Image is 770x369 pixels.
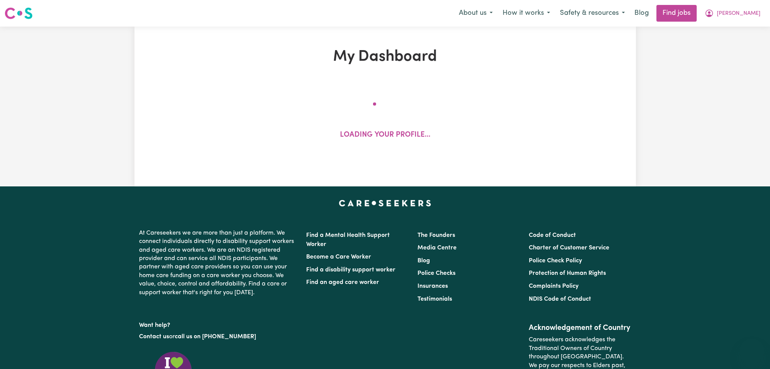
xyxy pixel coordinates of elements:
a: Find an aged care worker [306,279,379,285]
button: About us [454,5,498,21]
h2: Acknowledgement of Country [529,323,631,333]
a: Find jobs [656,5,697,22]
a: Police Checks [417,270,455,276]
a: Blog [417,258,430,264]
a: Careseekers home page [339,200,431,206]
a: The Founders [417,232,455,238]
a: Charter of Customer Service [529,245,609,251]
a: Contact us [139,334,169,340]
p: or [139,330,297,344]
button: Safety & resources [555,5,630,21]
a: Find a disability support worker [306,267,395,273]
a: Media Centre [417,245,457,251]
a: Complaints Policy [529,283,579,289]
a: Police Check Policy [529,258,582,264]
a: Find a Mental Health Support Worker [306,232,390,248]
iframe: Button to launch messaging window [740,339,764,363]
a: Become a Care Worker [306,254,371,260]
button: How it works [498,5,555,21]
a: NDIS Code of Conduct [529,296,591,302]
a: Blog [630,5,653,22]
a: Careseekers logo [5,5,33,22]
span: [PERSON_NAME] [717,9,761,18]
a: Insurances [417,283,448,289]
h1: My Dashboard [223,48,548,66]
a: call us on [PHONE_NUMBER] [175,334,256,340]
img: Careseekers logo [5,6,33,20]
a: Protection of Human Rights [529,270,606,276]
a: Code of Conduct [529,232,576,238]
p: At Careseekers we are more than just a platform. We connect individuals directly to disability su... [139,226,297,300]
button: My Account [700,5,765,21]
p: Loading your profile... [340,130,430,141]
a: Testimonials [417,296,452,302]
p: Want help? [139,318,297,330]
